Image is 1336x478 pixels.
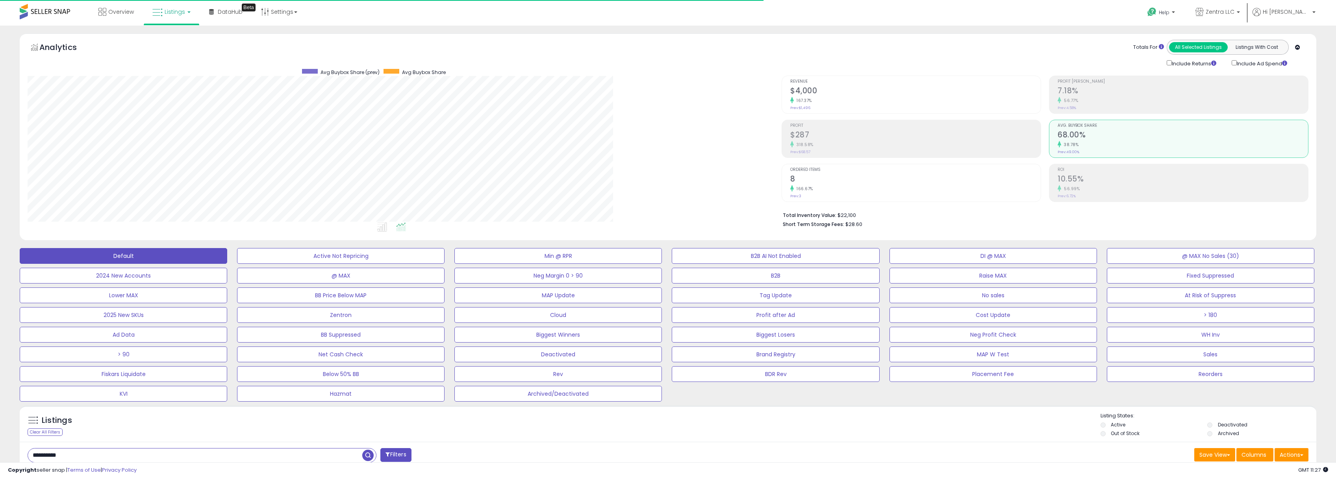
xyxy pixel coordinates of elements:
[321,69,380,76] span: Avg Buybox Share (prev)
[1107,366,1314,382] button: Reorders
[237,268,445,283] button: @ MAX
[889,268,1097,283] button: Raise MAX
[790,86,1041,97] h2: $4,000
[1263,8,1310,16] span: Hi [PERSON_NAME]
[889,287,1097,303] button: No sales
[672,268,879,283] button: B2B
[1141,1,1183,26] a: Help
[672,346,879,362] button: Brand Registry
[8,467,137,474] div: seller snap | |
[1111,421,1125,428] label: Active
[1147,7,1157,17] i: Get Help
[790,168,1041,172] span: Ordered Items
[794,98,812,104] small: 167.37%
[102,466,137,474] a: Privacy Policy
[165,8,185,16] span: Listings
[790,80,1041,84] span: Revenue
[454,386,662,402] button: Archived/Deactivated
[1275,448,1308,461] button: Actions
[1159,9,1169,16] span: Help
[20,386,227,402] button: KVI
[454,268,662,283] button: Neg Margin 0 > 90
[1169,42,1228,52] button: All Selected Listings
[889,346,1097,362] button: MAP W Test
[1058,168,1308,172] span: ROI
[20,248,227,264] button: Default
[790,130,1041,141] h2: $287
[889,366,1097,382] button: Placement Fee
[889,327,1097,343] button: Neg Profit Check
[237,327,445,343] button: BB Suppressed
[1058,106,1076,110] small: Prev: 4.58%
[889,248,1097,264] button: DI @ MAX
[20,327,227,343] button: Ad Data
[1061,98,1078,104] small: 56.77%
[1253,8,1316,26] a: Hi [PERSON_NAME]
[20,307,227,323] button: 2025 New SKUs
[794,186,813,192] small: 166.67%
[1218,430,1239,437] label: Archived
[1107,346,1314,362] button: Sales
[672,307,879,323] button: Profit after Ad
[1058,194,1076,198] small: Prev: 6.72%
[108,8,134,16] span: Overview
[1161,59,1226,68] div: Include Returns
[1194,448,1235,461] button: Save View
[237,346,445,362] button: Net Cash Check
[402,69,446,76] span: Avg Buybox Share
[672,248,879,264] button: B2B AI Not Enabled
[783,221,844,228] b: Short Term Storage Fees:
[1107,327,1314,343] button: WH Inv
[454,248,662,264] button: Min @ RPR
[889,307,1097,323] button: Cost Update
[1101,412,1316,420] p: Listing States:
[1227,42,1286,52] button: Listings With Cost
[783,210,1303,219] li: $22,100
[1241,451,1266,459] span: Columns
[790,124,1041,128] span: Profit
[1218,421,1247,428] label: Deactivated
[20,268,227,283] button: 2024 New Accounts
[783,212,836,219] b: Total Inventory Value:
[39,42,92,55] h5: Analytics
[1236,448,1273,461] button: Columns
[1107,307,1314,323] button: > 180
[1226,59,1300,68] div: Include Ad Spend
[1206,8,1234,16] span: Zentra LLC
[67,466,101,474] a: Terms of Use
[1058,150,1079,154] small: Prev: 49.00%
[20,366,227,382] button: Fiskars Liquidate
[237,386,445,402] button: Hazmat
[237,248,445,264] button: Active Not Repricing
[1058,130,1308,141] h2: 68.00%
[237,307,445,323] button: Zentron
[42,415,72,426] h5: Listings
[28,428,63,436] div: Clear All Filters
[8,466,37,474] strong: Copyright
[790,150,810,154] small: Prev: $68.57
[1107,287,1314,303] button: At Risk of Suppress
[218,8,243,16] span: DataHub
[672,287,879,303] button: Tag Update
[845,220,862,228] span: $28.60
[237,366,445,382] button: Below 50% BB
[1298,466,1328,474] span: 2025-08-12 11:27 GMT
[790,194,801,198] small: Prev: 3
[1061,142,1078,148] small: 38.78%
[790,174,1041,185] h2: 8
[380,448,411,462] button: Filters
[454,307,662,323] button: Cloud
[1058,174,1308,185] h2: 10.55%
[1111,430,1140,437] label: Out of Stock
[790,106,810,110] small: Prev: $1,496
[1133,44,1164,51] div: Totals For
[1107,248,1314,264] button: @ MAX No Sales (30)
[1058,86,1308,97] h2: 7.18%
[20,346,227,362] button: > 90
[454,366,662,382] button: Rev
[1107,268,1314,283] button: Fixed Suppressed
[237,287,445,303] button: BB Price Below MAP
[454,327,662,343] button: Biggest Winners
[794,142,813,148] small: 318.58%
[1058,80,1308,84] span: Profit [PERSON_NAME]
